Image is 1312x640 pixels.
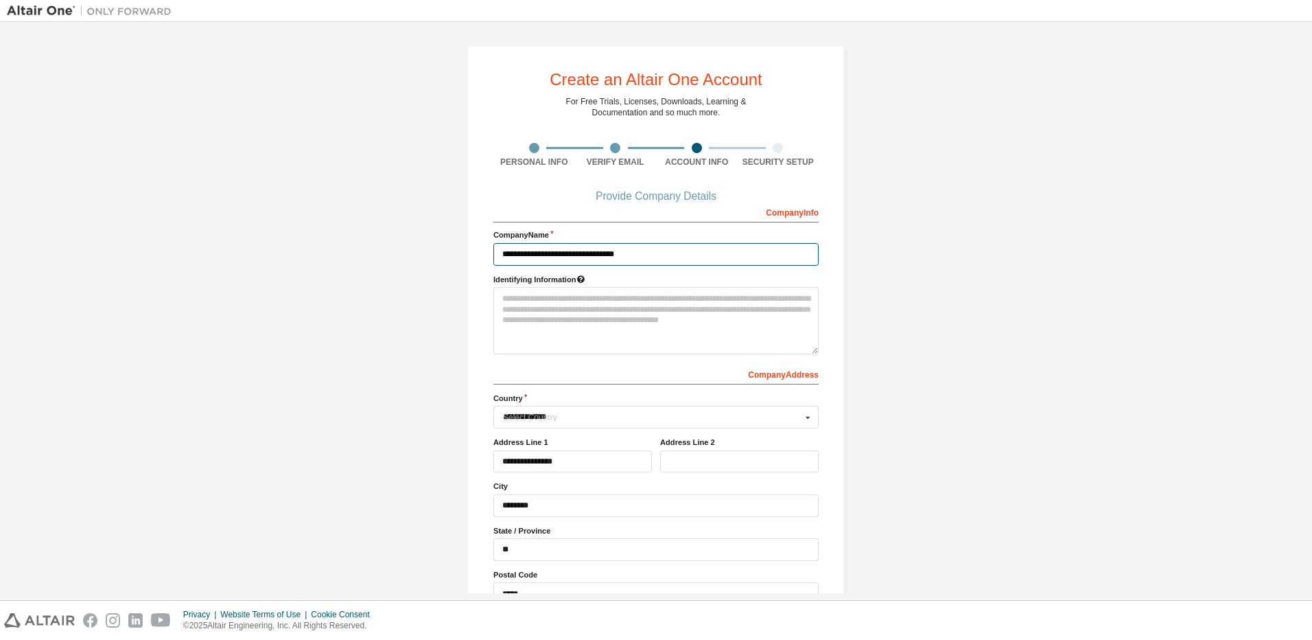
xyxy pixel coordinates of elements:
[660,437,819,448] label: Address Line 2
[493,229,819,240] label: Company Name
[550,71,762,88] div: Create an Altair One Account
[493,437,652,448] label: Address Line 1
[493,393,819,404] label: Country
[7,4,178,18] img: Altair One
[575,157,657,168] div: Verify Email
[566,96,747,118] div: For Free Trials, Licenses, Downloads, Learning & Documentation and so much more.
[493,274,819,285] label: Please provide any information that will help our support team identify your company. Email and n...
[493,201,819,222] div: Company Info
[493,481,819,492] label: City
[220,609,311,620] div: Website Terms of Use
[493,157,575,168] div: Personal Info
[311,609,377,620] div: Cookie Consent
[493,569,819,580] label: Postal Code
[493,525,819,536] label: State / Province
[738,157,819,168] div: Security Setup
[493,192,819,201] div: Provide Company Details
[128,613,143,628] img: linkedin.svg
[656,157,738,168] div: Account Info
[83,613,97,628] img: facebook.svg
[183,609,220,620] div: Privacy
[493,363,819,385] div: Company Address
[106,613,120,628] img: instagram.svg
[4,613,75,628] img: altair_logo.svg
[151,613,171,628] img: youtube.svg
[183,620,378,632] p: © 2025 Altair Engineering, Inc. All Rights Reserved.
[503,413,801,422] div: Select Country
